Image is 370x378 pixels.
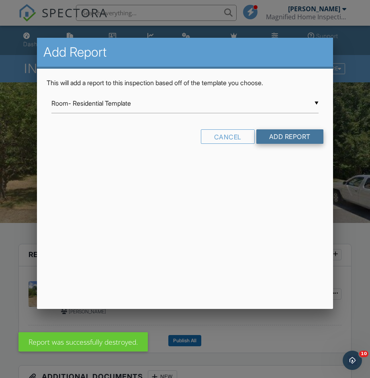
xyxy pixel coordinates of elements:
div: Report was successfully destroyed. [18,332,148,351]
input: Add Report [256,129,323,144]
span: 10 [359,351,368,357]
iframe: Intercom live chat [343,351,362,370]
h2: Add Report [43,44,327,60]
div: Cancel [201,129,255,144]
p: This will add a report to this inspection based off of the template you choose. [47,78,323,87]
